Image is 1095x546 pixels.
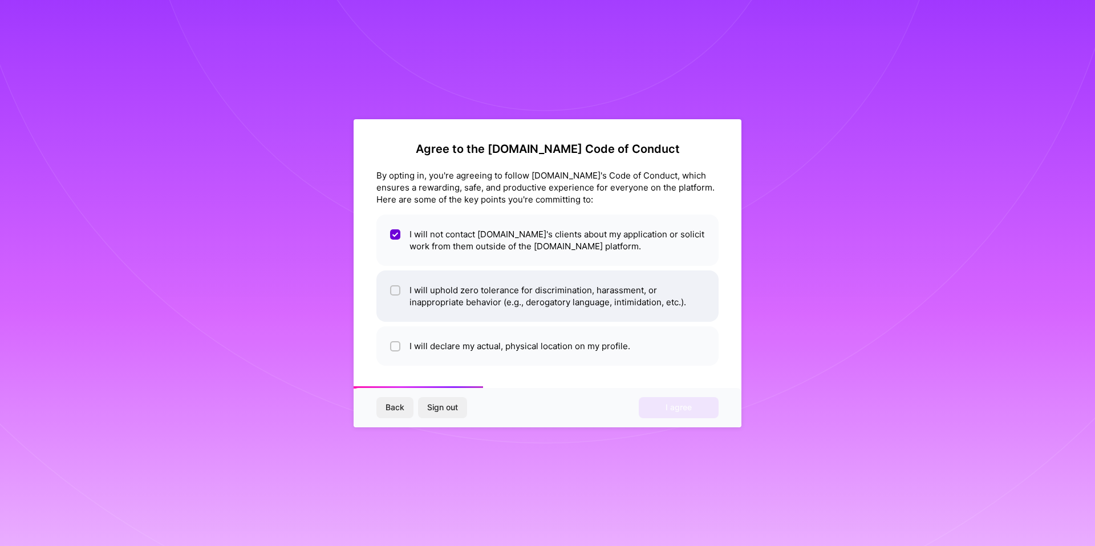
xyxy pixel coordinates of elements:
button: Back [376,397,413,418]
li: I will not contact [DOMAIN_NAME]'s clients about my application or solicit work from them outside... [376,215,719,266]
span: Back [386,402,404,413]
li: I will uphold zero tolerance for discrimination, harassment, or inappropriate behavior (e.g., der... [376,270,719,322]
button: Sign out [418,397,467,418]
div: By opting in, you're agreeing to follow [DOMAIN_NAME]'s Code of Conduct, which ensures a rewardin... [376,169,719,205]
h2: Agree to the [DOMAIN_NAME] Code of Conduct [376,142,719,156]
span: Sign out [427,402,458,413]
li: I will declare my actual, physical location on my profile. [376,326,719,366]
